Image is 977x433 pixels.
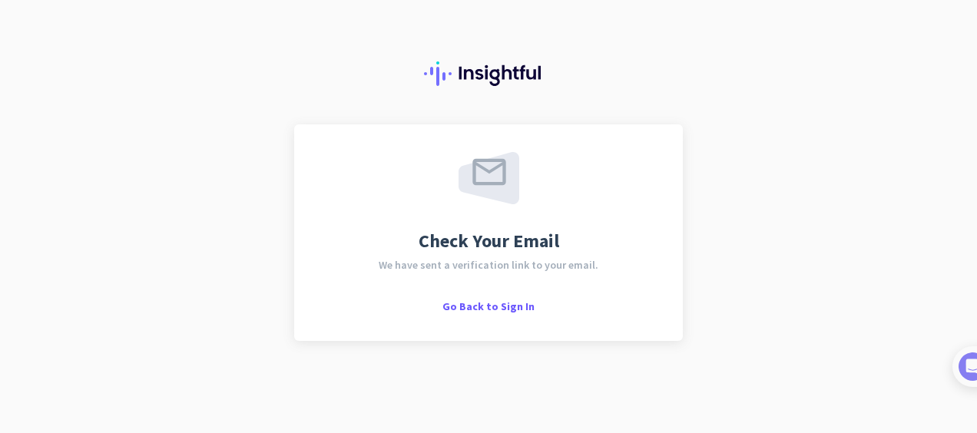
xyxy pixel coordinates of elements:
[424,61,553,86] img: Insightful
[442,299,535,313] span: Go Back to Sign In
[379,259,598,270] span: We have sent a verification link to your email.
[459,152,519,204] img: email-sent
[419,232,559,250] span: Check Your Email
